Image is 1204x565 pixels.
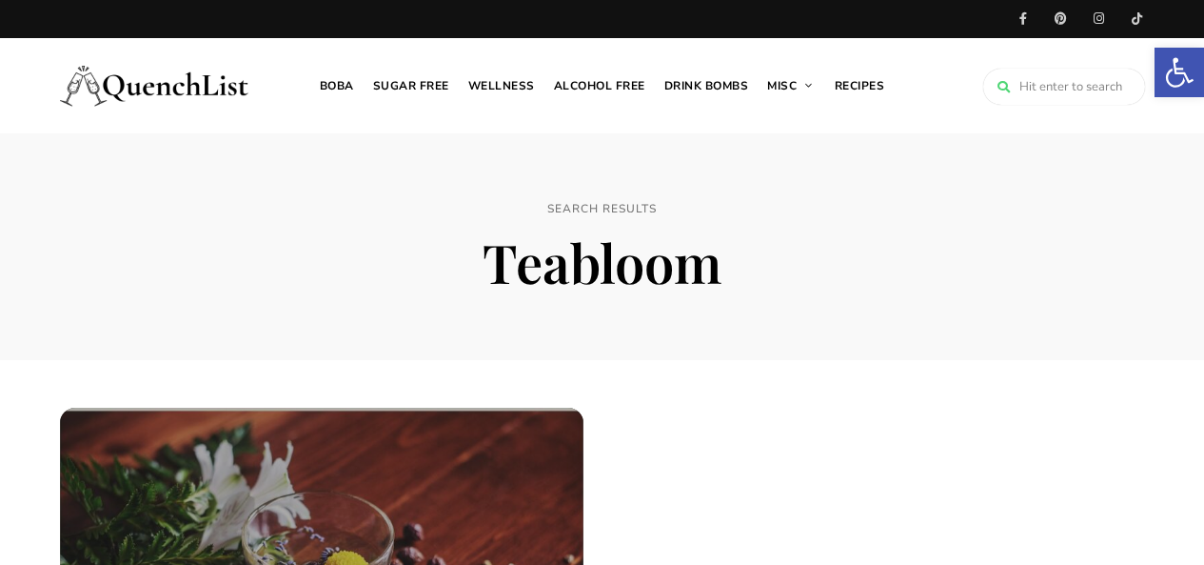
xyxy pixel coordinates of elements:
[983,69,1145,105] input: Hit enter to search
[60,48,250,124] img: Quench List
[250,230,955,293] h1: Teabloom
[544,38,655,133] a: Alcohol free
[310,38,364,133] a: Boba
[250,200,955,218] span: Search Results
[459,38,544,133] a: Wellness
[364,38,459,133] a: Sugar free
[655,38,759,133] a: Drink Bombs
[758,38,825,133] a: Misc
[825,38,895,133] a: Recipes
